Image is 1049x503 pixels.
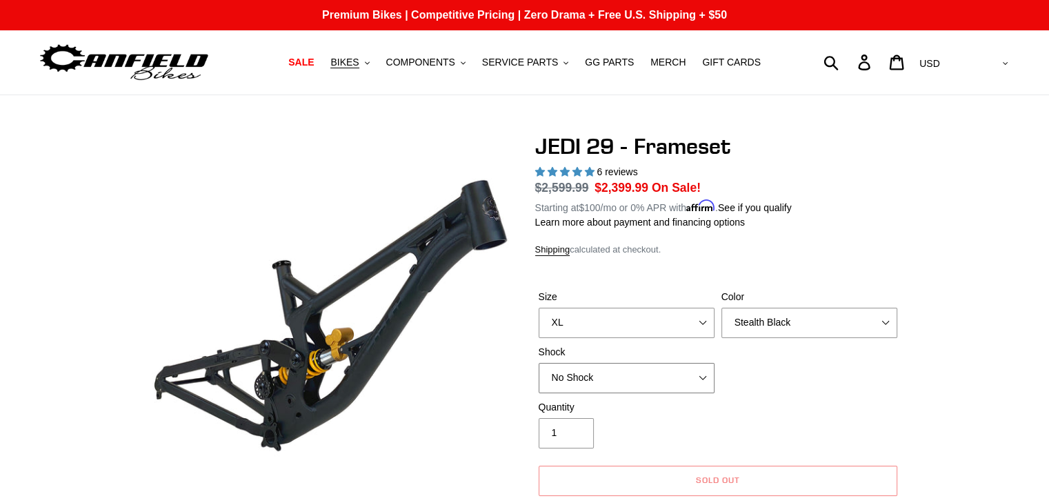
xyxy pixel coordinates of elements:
[686,200,715,212] span: Affirm
[475,53,575,72] button: SERVICE PARTS
[578,53,641,72] a: GG PARTS
[721,290,897,304] label: Color
[386,57,455,68] span: COMPONENTS
[323,53,376,72] button: BIKES
[535,181,589,195] s: $2,599.99
[539,400,715,415] label: Quantity
[595,181,648,195] span: $2,399.99
[643,53,692,72] a: MERCH
[585,57,634,68] span: GG PARTS
[535,133,901,159] h1: JEDI 29 - Frameset
[535,166,597,177] span: 5.00 stars
[330,57,359,68] span: BIKES
[702,57,761,68] span: GIFT CARDS
[535,197,792,215] p: Starting at /mo or 0% APR with .
[482,57,558,68] span: SERVICE PARTS
[597,166,637,177] span: 6 reviews
[535,217,745,228] a: Learn more about payment and financing options
[695,53,768,72] a: GIFT CARDS
[288,57,314,68] span: SALE
[652,179,701,197] span: On Sale!
[535,243,901,257] div: calculated at checkout.
[379,53,472,72] button: COMPONENTS
[281,53,321,72] a: SALE
[718,202,792,213] a: See if you qualify - Learn more about Affirm Financing (opens in modal)
[831,47,866,77] input: Search
[579,202,600,213] span: $100
[650,57,686,68] span: MERCH
[539,466,897,496] button: Sold out
[696,475,740,485] span: Sold out
[38,41,210,84] img: Canfield Bikes
[539,290,715,304] label: Size
[535,244,570,256] a: Shipping
[539,345,715,359] label: Shock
